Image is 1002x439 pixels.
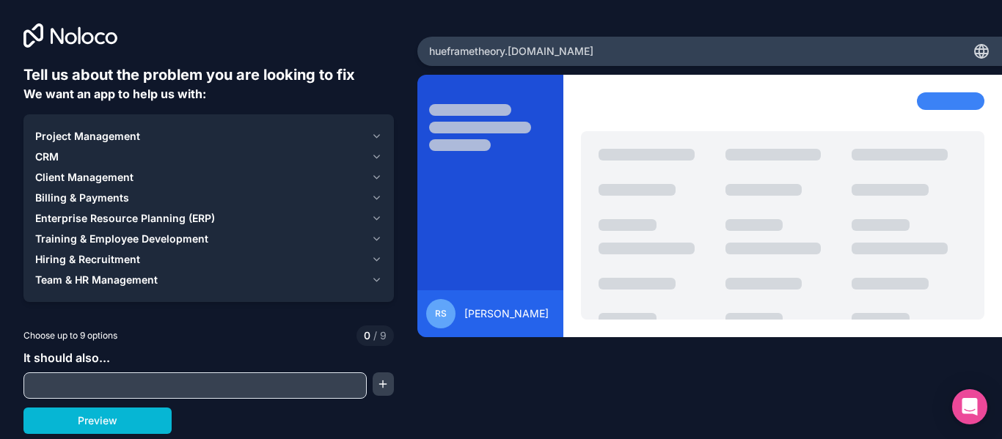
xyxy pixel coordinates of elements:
[35,273,158,287] span: Team & HR Management
[35,211,215,226] span: Enterprise Resource Planning (ERP)
[23,350,110,365] span: It should also...
[35,188,382,208] button: Billing & Payments
[35,208,382,229] button: Enterprise Resource Planning (ERP)
[429,44,593,59] span: hueframetheory .[DOMAIN_NAME]
[23,329,117,342] span: Choose up to 9 options
[35,167,382,188] button: Client Management
[952,389,987,424] div: Open Intercom Messenger
[373,329,377,342] span: /
[35,126,382,147] button: Project Management
[464,306,549,321] span: [PERSON_NAME]
[35,150,59,164] span: CRM
[35,191,129,205] span: Billing & Payments
[35,249,382,270] button: Hiring & Recruitment
[23,407,172,434] button: Preview
[364,328,370,343] span: 0
[370,328,387,343] span: 9
[435,308,447,320] span: RS
[35,270,382,290] button: Team & HR Management
[35,147,382,167] button: CRM
[23,64,394,85] h6: Tell us about the problem you are looking to fix
[35,129,140,144] span: Project Management
[35,232,208,246] span: Training & Employee Development
[35,252,140,267] span: Hiring & Recruitment
[35,229,382,249] button: Training & Employee Development
[23,86,206,101] span: We want an app to help us with:
[35,170,134,185] span: Client Management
